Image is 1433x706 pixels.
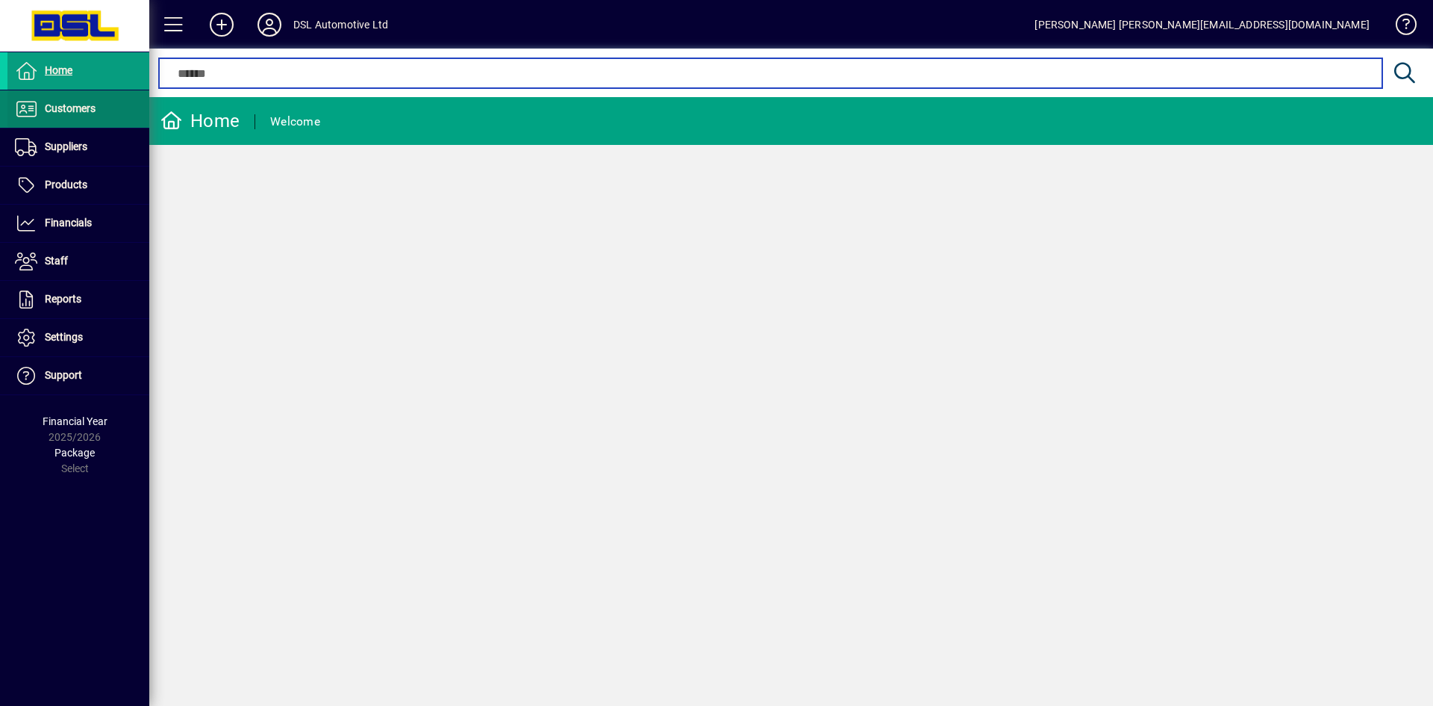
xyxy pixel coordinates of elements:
[45,179,87,191] span: Products
[45,64,72,76] span: Home
[7,357,149,394] a: Support
[160,109,240,133] div: Home
[7,319,149,356] a: Settings
[45,369,82,381] span: Support
[43,415,107,427] span: Financial Year
[45,331,83,343] span: Settings
[270,110,320,134] div: Welcome
[54,447,95,459] span: Package
[7,243,149,280] a: Staff
[1034,13,1370,37] div: [PERSON_NAME] [PERSON_NAME][EMAIL_ADDRESS][DOMAIN_NAME]
[246,11,293,38] button: Profile
[7,167,149,204] a: Products
[7,205,149,242] a: Financials
[45,217,92,229] span: Financials
[45,140,87,152] span: Suppliers
[198,11,246,38] button: Add
[45,102,96,114] span: Customers
[1384,3,1414,52] a: Knowledge Base
[7,281,149,318] a: Reports
[45,293,81,305] span: Reports
[45,255,68,267] span: Staff
[7,90,149,128] a: Customers
[7,128,149,166] a: Suppliers
[293,13,388,37] div: DSL Automotive Ltd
